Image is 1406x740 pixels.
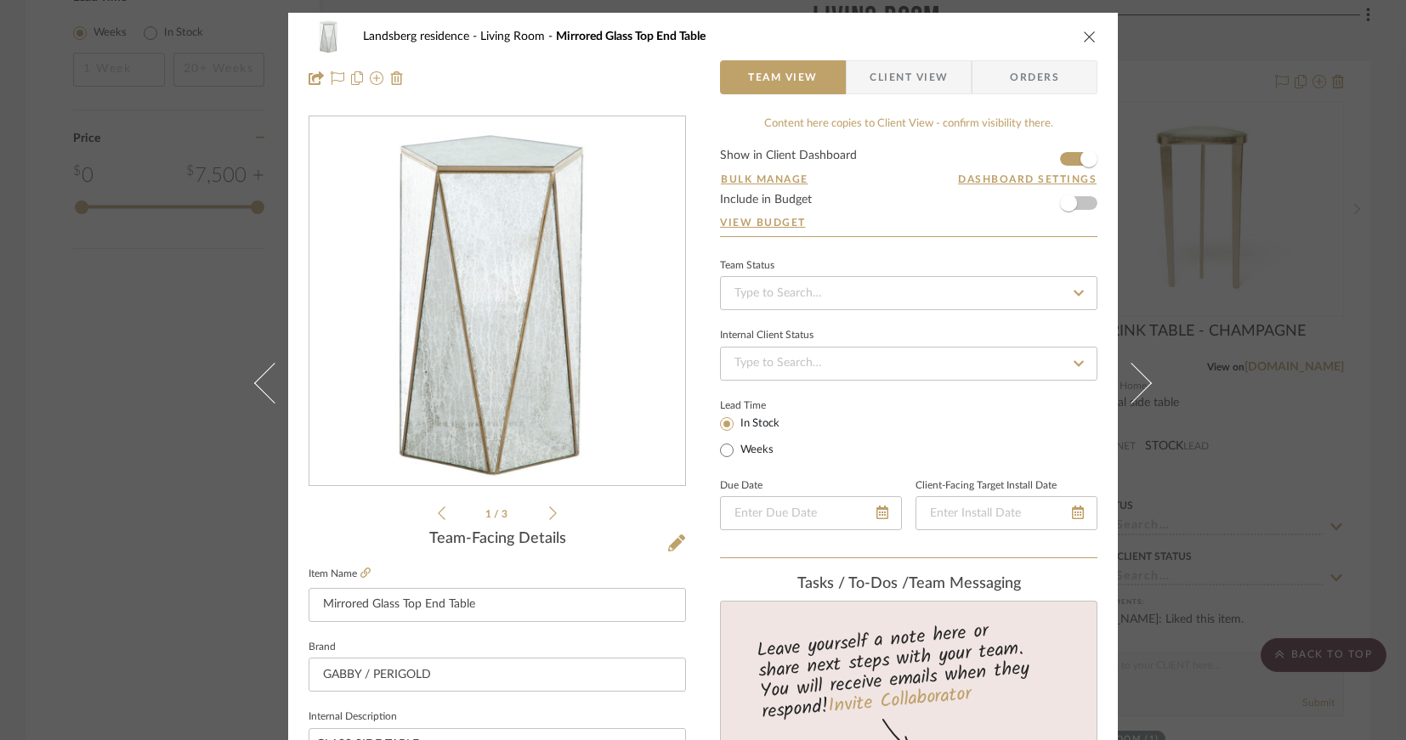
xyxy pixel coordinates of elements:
div: Leave yourself a note here or share next steps with your team. You will receive emails when they ... [718,613,1100,726]
div: Internal Client Status [720,331,814,340]
label: Internal Description [309,713,397,721]
span: Team View [748,60,818,94]
span: Client View [870,60,948,94]
a: View Budget [720,216,1097,229]
label: Due Date [720,482,763,490]
a: Invite Collaborator [827,680,972,722]
span: Landsberg residence [363,31,480,42]
div: team Messaging [720,575,1097,594]
label: Item Name [309,567,371,581]
span: Living Room [480,31,556,42]
span: Orders [991,60,1078,94]
div: 0 [309,117,685,486]
img: c69d8911-c269-4941-9b4b-0db5db075c29_436x436.jpg [313,117,682,486]
span: 1 [485,509,494,519]
img: Remove from project [390,71,404,85]
input: Enter Install Date [916,496,1097,530]
label: Weeks [737,443,774,458]
span: 3 [502,509,510,519]
div: Team Status [720,262,774,270]
input: Type to Search… [720,347,1097,381]
button: Bulk Manage [720,172,809,187]
input: Type to Search… [720,276,1097,310]
label: Lead Time [720,398,808,413]
input: Enter Item Name [309,588,686,622]
label: In Stock [737,416,780,432]
input: Enter Brand [309,658,686,692]
div: Content here copies to Client View - confirm visibility there. [720,116,1097,133]
img: c69d8911-c269-4941-9b4b-0db5db075c29_48x40.jpg [309,20,349,54]
label: Client-Facing Target Install Date [916,482,1057,490]
button: Dashboard Settings [957,172,1097,187]
div: Team-Facing Details [309,530,686,549]
span: / [494,509,502,519]
label: Brand [309,643,336,652]
span: Tasks / To-Dos / [797,576,909,591]
button: close [1082,29,1097,44]
span: Mirrored Glass Top End Table [556,31,706,42]
mat-radio-group: Select item type [720,413,808,460]
input: Enter Due Date [720,496,902,530]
